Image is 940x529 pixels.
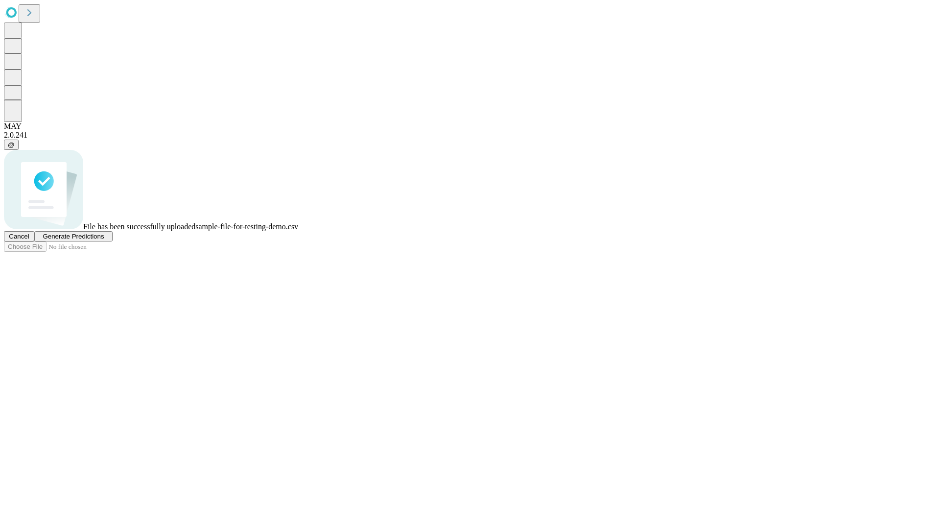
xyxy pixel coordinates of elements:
button: Cancel [4,231,34,241]
span: Generate Predictions [43,233,104,240]
div: MAY [4,122,936,131]
button: Generate Predictions [34,231,113,241]
div: 2.0.241 [4,131,936,140]
span: sample-file-for-testing-demo.csv [195,222,298,231]
span: Cancel [9,233,29,240]
button: @ [4,140,19,150]
span: File has been successfully uploaded [83,222,195,231]
span: @ [8,141,15,148]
